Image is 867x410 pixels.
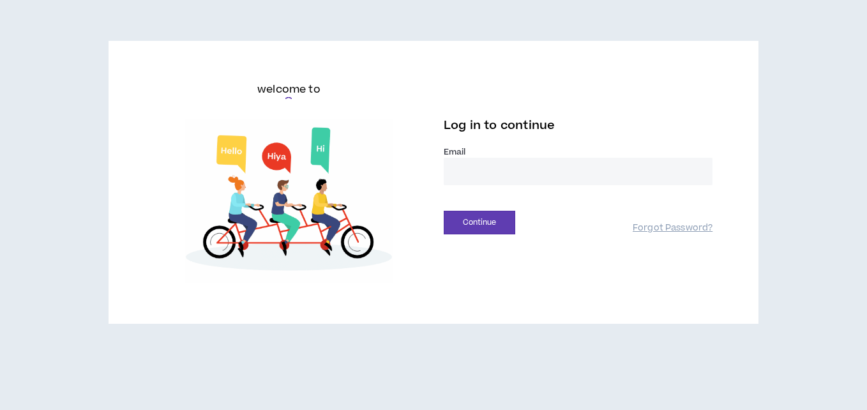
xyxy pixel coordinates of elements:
[444,211,515,234] button: Continue
[633,222,712,234] a: Forgot Password?
[257,82,320,97] h6: welcome to
[444,146,712,158] label: Email
[155,119,423,283] img: Welcome to Wripple
[444,118,555,133] span: Log in to continue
